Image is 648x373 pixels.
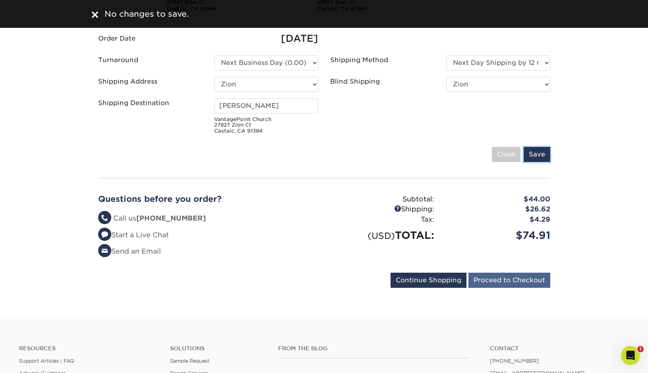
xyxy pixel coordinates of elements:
[468,273,550,288] input: Proceed to Checkout
[98,194,318,204] h2: Questions before you order?
[524,147,550,162] input: Save
[391,273,466,288] input: Continue Shopping
[98,98,169,108] label: Shipping Destination
[330,77,380,86] label: Blind Shipping
[492,147,520,162] input: Close
[92,12,98,18] img: close
[324,194,440,205] div: Subtotal:
[104,9,189,19] span: No changes to save.
[98,213,318,224] li: Call us
[440,215,556,225] div: $4.29
[278,345,468,352] h4: From the Blog
[98,55,138,65] label: Turnaround
[440,194,556,205] div: $44.00
[214,117,318,134] small: VantagePoint Church 27827 Zion Ct Castaic, CA 91384
[98,34,135,43] label: Order Date
[440,228,556,243] div: $74.91
[440,204,556,215] div: $26.62
[98,231,169,239] a: Start a Live Chat
[324,204,440,215] div: Shipping:
[490,345,629,352] a: Contact
[170,358,209,364] a: Sample Request
[19,345,158,352] h4: Resources
[214,31,318,46] div: [DATE]
[170,345,266,352] h4: Solutions
[330,55,388,65] label: Shipping Method
[368,230,395,241] small: (USD)
[136,214,206,222] strong: [PHONE_NUMBER]
[637,346,644,352] span: 1
[98,77,157,86] label: Shipping Address
[490,358,539,364] a: [PHONE_NUMBER]
[621,346,640,365] iframe: Intercom live chat
[98,247,161,255] a: Send an Email
[324,228,440,243] div: TOTAL:
[324,215,440,225] div: Tax:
